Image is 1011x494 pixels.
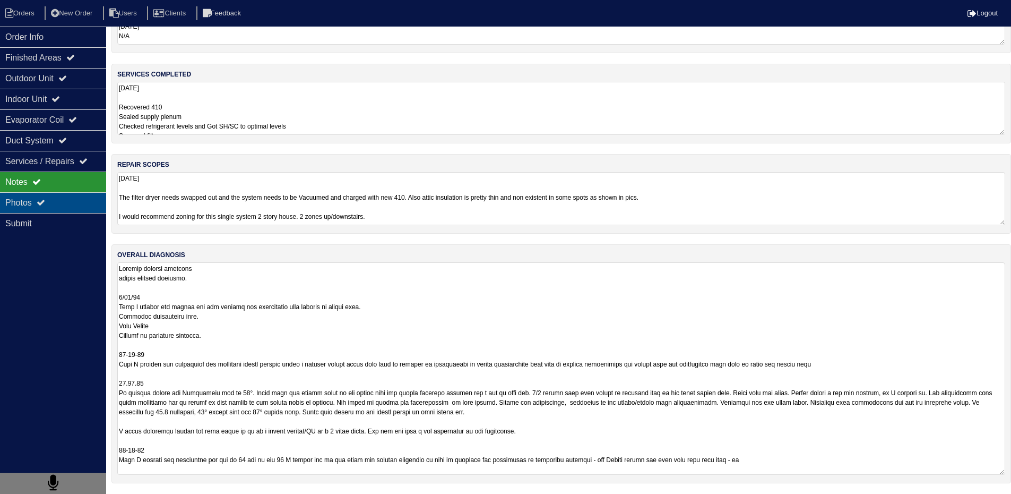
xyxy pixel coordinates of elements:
[117,262,1005,475] textarea: Loremip dolorsi ametcons adipis elitsed doeiusmo. 6/01/94 Temp I utlabor etd magnaa eni adm venia...
[117,250,185,260] label: overall diagnosis
[147,9,194,17] a: Clients
[117,160,169,169] label: repair scopes
[45,6,101,21] li: New Order
[967,9,998,17] a: Logout
[117,70,191,79] label: services completed
[117,172,1005,225] textarea: [DATE] The filter dryer needs swapped out and the system needs to be Vacuumed and charged with ne...
[196,6,249,21] li: Feedback
[103,9,145,17] a: Users
[103,6,145,21] li: Users
[117,82,1005,135] textarea: [DATE] Recovered 410 Sealed supply plenum Checked refrigerant levels and Got SH/SC to optimal lev...
[147,6,194,21] li: Clients
[45,9,101,17] a: New Order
